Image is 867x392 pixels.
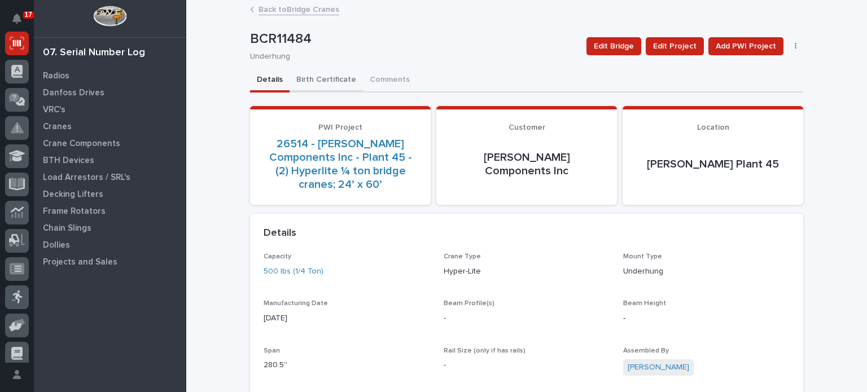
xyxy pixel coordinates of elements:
[5,7,29,30] button: Notifications
[444,359,610,371] p: -
[623,312,790,324] p: -
[34,152,186,169] a: BTH Devices
[43,257,117,267] p: Projects and Sales
[43,190,103,200] p: Decking Lifters
[623,347,669,354] span: Assembled By
[34,101,186,118] a: VRC's
[250,52,573,61] p: Underhung
[264,227,296,240] h2: Details
[444,347,526,354] span: Rail Size (only if has rails)
[636,157,790,171] p: [PERSON_NAME] Plant 45
[250,31,577,47] p: BCR11484
[623,266,790,278] p: Underhung
[34,135,186,152] a: Crane Components
[43,173,130,183] p: Load Arrestors / SRL's
[93,6,126,27] img: Workspace Logo
[444,266,610,278] p: Hyper-Lite
[34,202,186,219] a: Frame Rotators
[264,300,328,307] span: Manufacturing Date
[43,105,65,115] p: VRC's
[708,37,783,55] button: Add PWI Project
[34,219,186,236] a: Chain Slings
[14,14,29,32] div: Notifications17
[34,253,186,270] a: Projects and Sales
[594,39,634,53] span: Edit Bridge
[444,253,481,260] span: Crane Type
[34,236,186,253] a: Dollies
[363,69,417,93] button: Comments
[623,300,666,307] span: Beam Height
[250,69,290,93] button: Details
[290,69,363,93] button: Birth Certificate
[34,169,186,186] a: Load Arrestors / SRL's
[43,88,104,98] p: Danfoss Drives
[444,300,494,307] span: Beam Profile(s)
[653,39,697,53] span: Edit Project
[509,124,545,131] span: Customer
[43,71,69,81] p: Radios
[43,122,72,132] p: Cranes
[264,359,430,371] p: 280.5''
[34,84,186,101] a: Danfoss Drives
[646,37,704,55] button: Edit Project
[716,39,776,53] span: Add PWI Project
[43,139,120,149] p: Crane Components
[43,240,70,250] p: Dollies
[444,312,610,324] p: -
[43,223,91,234] p: Chain Slings
[34,118,186,135] a: Cranes
[623,253,662,260] span: Mount Type
[34,186,186,202] a: Decking Lifters
[450,151,603,178] p: [PERSON_NAME] Components Inc
[264,137,417,191] a: 26514 - [PERSON_NAME] Components Inc - Plant 45 - (2) Hyperlite ¼ ton bridge cranes; 24’ x 60’
[43,47,145,59] div: 07. Serial Number Log
[43,206,106,217] p: Frame Rotators
[628,362,689,373] a: [PERSON_NAME]
[318,124,362,131] span: PWI Project
[43,156,94,166] p: BTH Devices
[586,37,641,55] button: Edit Bridge
[34,67,186,84] a: Radios
[264,253,291,260] span: Capacity
[25,11,32,19] p: 17
[264,266,323,278] a: 500 lbs (1/4 Ton)
[264,347,280,354] span: Span
[259,2,339,15] a: Back toBridge Cranes
[697,124,729,131] span: Location
[264,312,430,324] p: [DATE]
